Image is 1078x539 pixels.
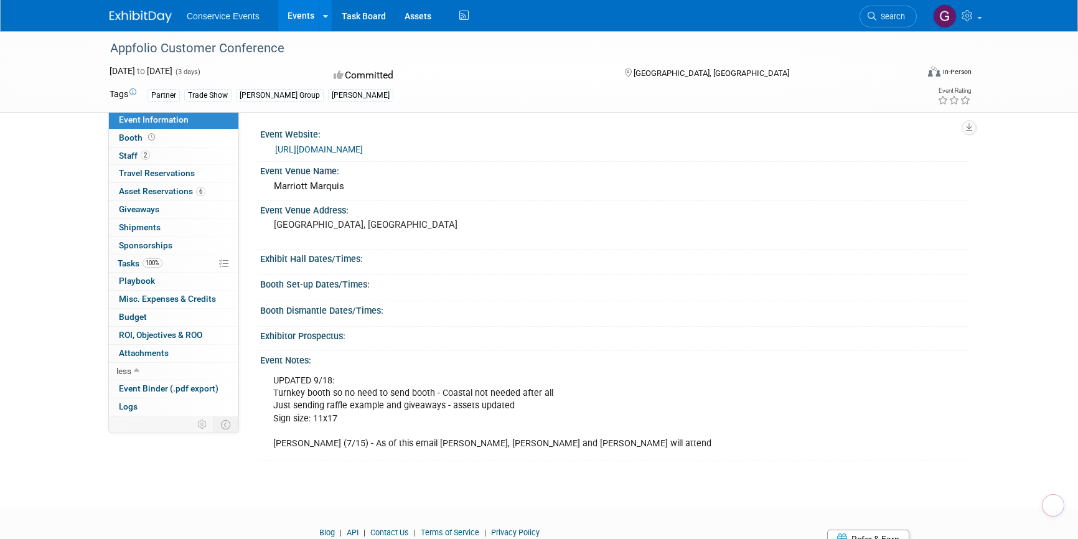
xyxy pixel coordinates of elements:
span: Conservice Events [187,11,260,21]
span: Shipments [119,222,161,232]
a: Search [860,6,917,27]
span: | [411,528,419,537]
div: Event Venue Address: [260,201,968,217]
div: Exhibit Hall Dates/Times: [260,250,968,265]
div: Booth Set-up Dates/Times: [260,275,968,291]
a: Contact Us [370,528,409,537]
a: Tasks100% [109,255,238,273]
span: [DATE] [DATE] [110,66,172,76]
span: Playbook [119,276,155,286]
span: | [337,528,345,537]
a: Attachments [109,345,238,362]
a: Playbook [109,273,238,290]
span: Attachments [119,348,169,358]
div: In-Person [942,67,972,77]
img: ExhibitDay [110,11,172,23]
span: 2 [141,151,150,160]
div: Event Website: [260,125,968,141]
a: Asset Reservations6 [109,183,238,200]
span: | [481,528,489,537]
span: | [360,528,368,537]
div: Event Rating [937,88,971,94]
a: Shipments [109,219,238,237]
span: Budget [119,312,147,322]
a: Misc. Expenses & Credits [109,291,238,308]
a: ROI, Objectives & ROO [109,327,238,344]
a: Event Information [109,111,238,129]
span: [GEOGRAPHIC_DATA], [GEOGRAPHIC_DATA] [634,68,789,78]
span: Search [876,12,905,21]
a: Staff2 [109,148,238,165]
span: Booth [119,133,157,143]
div: [PERSON_NAME] Group [236,89,324,102]
div: Marriott Marquis [269,177,959,196]
img: Format-Inperson.png [928,67,940,77]
span: Travel Reservations [119,168,195,178]
span: Event Information [119,115,189,124]
a: Logs [109,398,238,416]
span: Event Binder (.pdf export) [119,383,218,393]
span: 100% [143,258,162,268]
a: Giveaways [109,201,238,218]
a: Privacy Policy [491,528,540,537]
span: Giveaways [119,204,159,214]
span: Sponsorships [119,240,172,250]
div: Event Notes: [260,351,968,367]
span: Asset Reservations [119,186,205,196]
a: Budget [109,309,238,326]
span: Staff [119,151,150,161]
td: Toggle Event Tabs [213,416,239,433]
div: Booth Dismantle Dates/Times: [260,301,968,317]
div: Exhibitor Prospectus: [260,327,968,342]
td: Personalize Event Tab Strip [192,416,213,433]
a: Blog [319,528,335,537]
a: API [347,528,359,537]
span: Booth not reserved yet [146,133,157,142]
div: Trade Show [184,89,232,102]
pre: [GEOGRAPHIC_DATA], [GEOGRAPHIC_DATA] [274,219,541,230]
span: Logs [119,401,138,411]
div: Event Venue Name: [260,162,968,177]
a: Sponsorships [109,237,238,255]
span: Tasks [118,258,162,268]
div: Committed [330,65,605,87]
div: Partner [148,89,180,102]
div: UPDATED 9/18: Turnkey booth so no need to send booth - Coastal not needed after all Just sending ... [265,368,830,456]
span: (3 days) [174,68,200,76]
span: to [135,66,147,76]
a: [URL][DOMAIN_NAME] [275,144,363,154]
div: [PERSON_NAME] [328,89,393,102]
span: Misc. Expenses & Credits [119,294,216,304]
span: 6 [196,187,205,196]
div: Appfolio Customer Conference [106,37,898,60]
a: Event Binder (.pdf export) [109,380,238,398]
a: Terms of Service [421,528,479,537]
div: Event Format [843,65,972,83]
img: Gayle Reese [933,4,957,28]
span: ROI, Objectives & ROO [119,330,202,340]
a: Travel Reservations [109,165,238,182]
td: Tags [110,88,136,102]
a: less [109,363,238,380]
span: less [116,366,131,376]
a: Booth [109,129,238,147]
